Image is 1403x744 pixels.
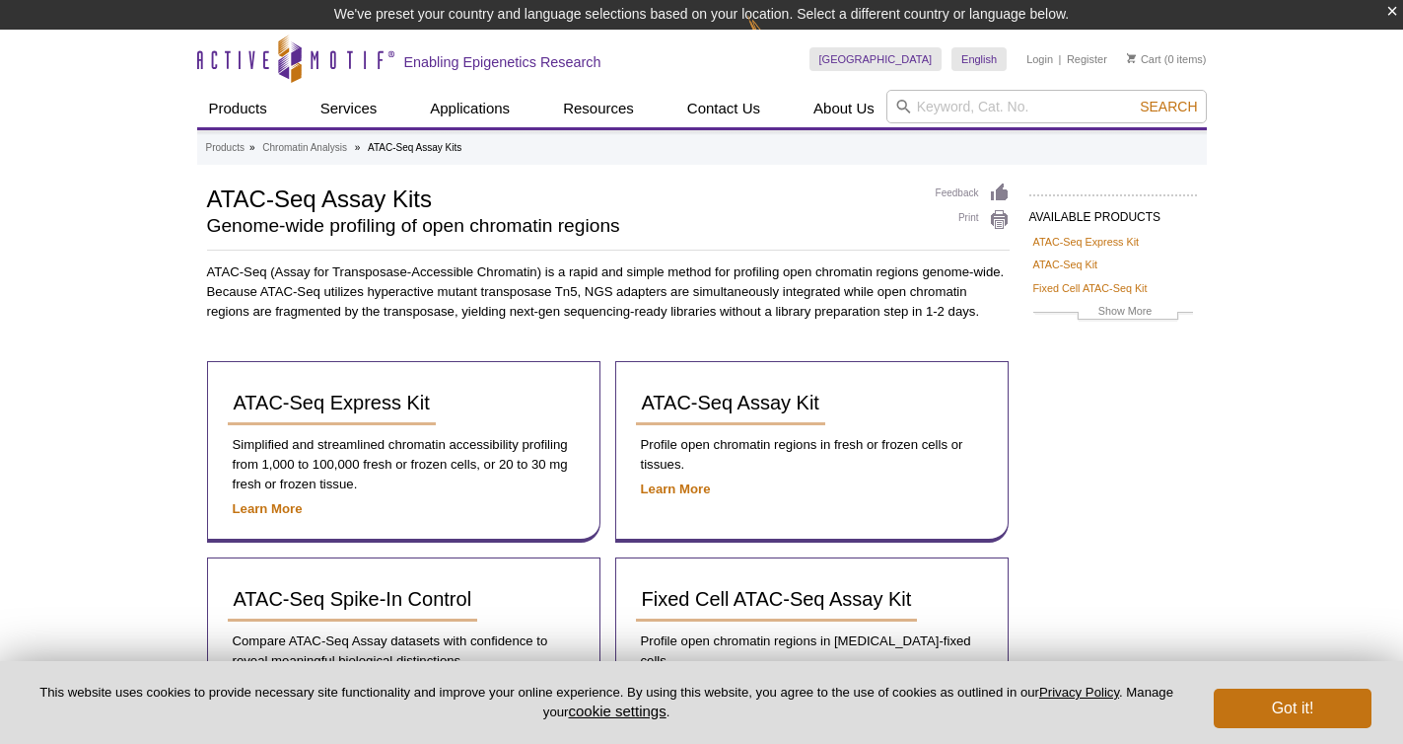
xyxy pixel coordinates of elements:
[1067,52,1107,66] a: Register
[368,142,461,153] li: ATAC-Seq Assay Kits
[1140,99,1197,114] span: Search
[355,142,361,153] li: »
[1127,53,1136,63] img: Your Cart
[228,632,580,671] p: Compare ATAC-Seq Assay datasets with confidence to reveal meaningful biological distinctions.
[1039,685,1119,700] a: Privacy Policy
[1033,279,1148,297] a: Fixed Cell ATAC-Seq Kit
[1033,233,1140,251] a: ATAC-Seq Express Kit
[404,53,601,71] h2: Enabling Epigenetics Research
[249,142,255,153] li: »
[636,578,918,622] a: Fixed Cell ATAC-Seq Assay Kit
[641,482,711,496] a: Learn More
[206,139,245,157] a: Products
[809,47,943,71] a: [GEOGRAPHIC_DATA]
[309,90,389,127] a: Services
[32,684,1181,721] p: This website uses cookies to provide necessary site functionality and improve your online experie...
[197,90,279,127] a: Products
[207,217,916,235] h2: Genome-wide profiling of open chromatin regions
[642,392,819,413] span: ATAC-Seq Assay Kit
[1029,194,1197,230] h2: AVAILABLE PRODUCTS
[886,90,1207,123] input: Keyword, Cat. No.
[636,382,825,425] a: ATAC-Seq Assay Kit
[1134,98,1203,115] button: Search
[551,90,646,127] a: Resources
[1033,302,1193,325] a: Show More
[228,382,436,425] a: ATAC-Seq Express Kit
[675,90,772,127] a: Contact Us
[234,588,472,610] span: ATAC-Seq Spike-In Control
[228,435,580,494] p: Simplified and streamlined chromatin accessibility profiling from 1,000 to 100,000 fresh or froze...
[207,262,1010,322] p: ATAC-Seq (Assay for Transposase-Accessible Chromatin) is a rapid and simple method for profiling ...
[233,501,303,516] a: Learn More
[234,392,430,413] span: ATAC-Seq Express Kit
[802,90,886,127] a: About Us
[951,47,1007,71] a: English
[936,183,1010,204] a: Feedback
[636,435,988,475] p: Profile open chromatin regions in fresh or frozen cells or tissues.
[1127,52,1161,66] a: Cart
[207,183,916,212] h1: ATAC-Seq Assay Kits
[568,703,666,719] button: cookie settings
[936,209,1010,231] a: Print
[262,139,347,157] a: Chromatin Analysis
[1026,52,1053,66] a: Login
[418,90,522,127] a: Applications
[1059,47,1062,71] li: |
[747,15,800,61] img: Change Here
[228,578,478,622] a: ATAC-Seq Spike-In Control
[1214,689,1371,728] button: Got it!
[1127,47,1207,71] li: (0 items)
[1033,256,1098,273] a: ATAC-Seq Kit
[642,588,912,610] span: Fixed Cell ATAC-Seq Assay Kit
[636,632,988,671] p: Profile open chromatin regions in [MEDICAL_DATA]-fixed cells.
